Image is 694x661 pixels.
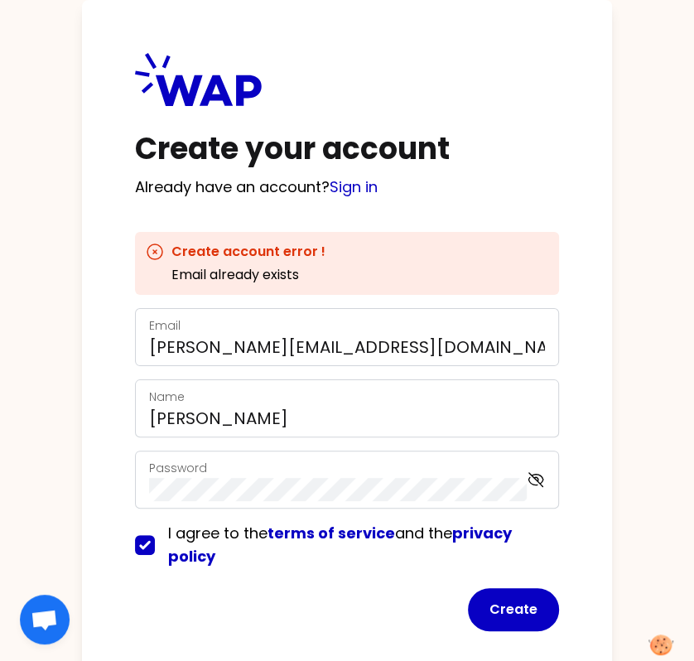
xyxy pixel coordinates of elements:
[149,388,185,405] label: Name
[149,460,207,476] label: Password
[171,265,325,285] p: Email already exists
[149,317,181,334] label: Email
[267,523,395,543] a: terms of service
[20,595,70,644] div: Ouvrir le chat
[171,242,325,262] h3: Create account error !
[135,133,559,166] h1: Create your account
[135,176,559,199] p: Already have an account?
[168,523,512,567] a: privacy policy
[468,588,559,631] button: Create
[330,176,378,197] a: Sign in
[168,523,512,567] span: I agree to the and the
